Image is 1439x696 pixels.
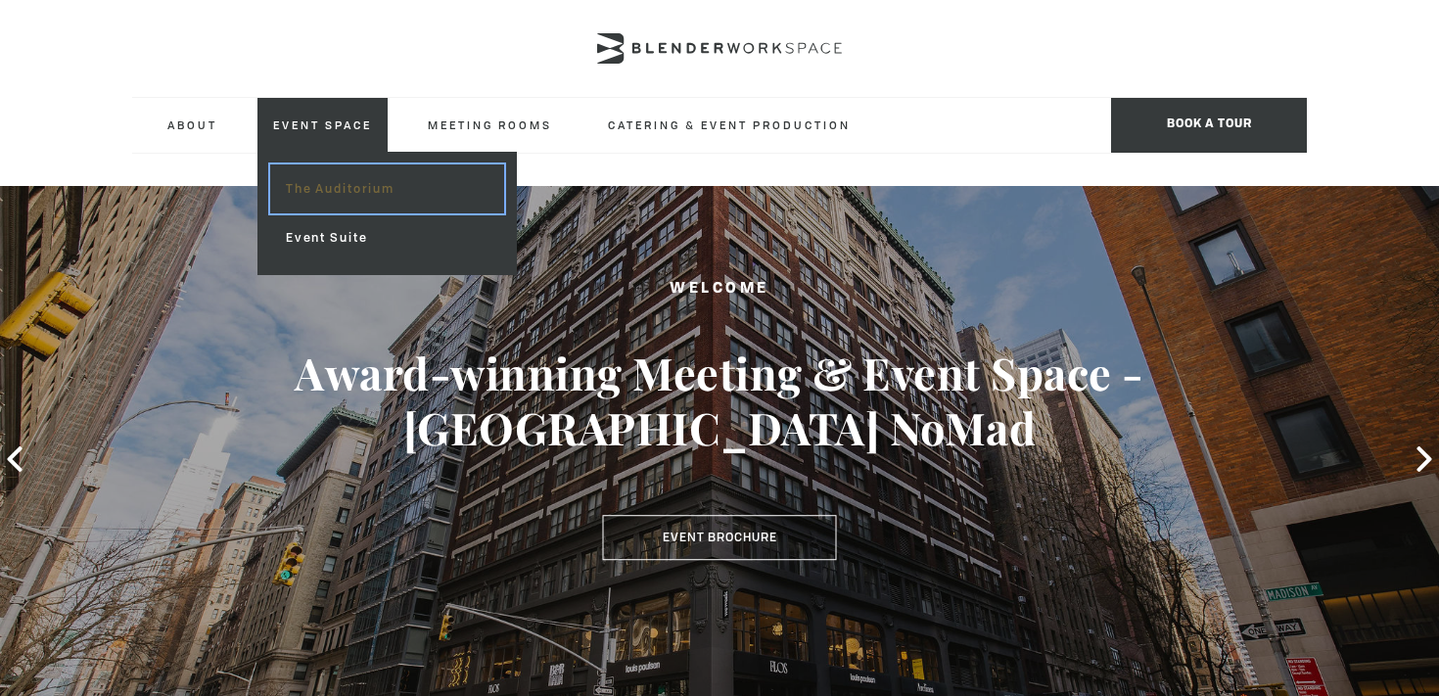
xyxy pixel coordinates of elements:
h3: Award-winning Meeting & Event Space - [GEOGRAPHIC_DATA] NoMad [72,347,1368,456]
a: Meeting Rooms [412,98,568,152]
iframe: Chat Widget [1087,445,1439,696]
a: Event Space [257,98,388,152]
a: Event Brochure [603,515,837,560]
h2: Welcome [72,278,1368,302]
a: Catering & Event Production [592,98,866,152]
span: Book a tour [1111,98,1307,153]
a: About [152,98,233,152]
a: Event Suite [270,213,504,262]
a: The Auditorium [270,164,504,213]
